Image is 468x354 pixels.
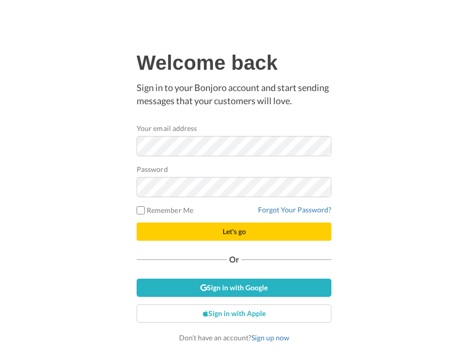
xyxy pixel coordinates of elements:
[223,227,246,236] span: Let's go
[137,223,331,241] button: Let's go
[137,164,168,174] label: Password
[137,205,193,215] label: Remember Me
[137,81,331,107] p: Sign in to your Bonjoro account and start sending messages that your customers will love.
[137,206,145,214] input: Remember Me
[251,333,289,342] a: Sign up now
[179,333,289,342] span: Don’t have an account?
[137,123,197,134] label: Your email address
[137,52,331,74] h1: Welcome back
[137,279,331,297] a: Sign in with Google
[137,304,331,323] a: Sign in with Apple
[258,205,331,214] a: Forgot Your Password?
[227,256,241,263] span: Or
